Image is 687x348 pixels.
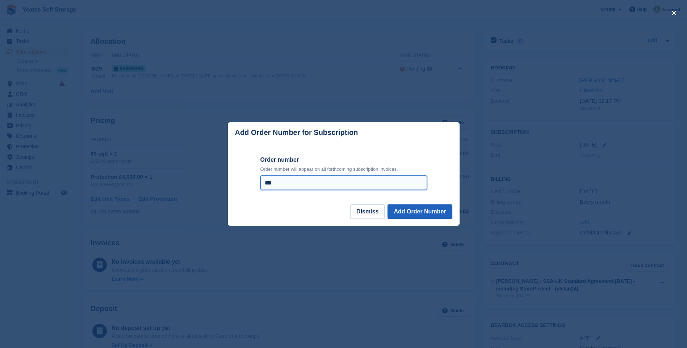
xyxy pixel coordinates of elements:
button: Dismiss [350,204,385,219]
p: Order number will appear on all forthcoming subscription invoices. [260,166,427,173]
button: close [668,7,680,19]
button: Add Order Number [388,204,452,219]
label: Order number [260,156,427,164]
p: Add Order Number for Subscription [235,128,358,137]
